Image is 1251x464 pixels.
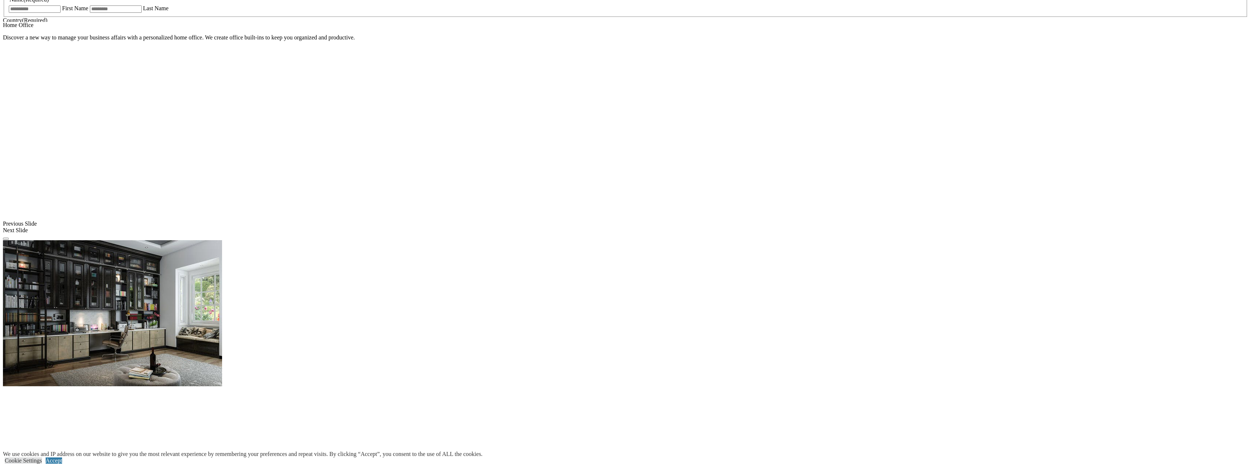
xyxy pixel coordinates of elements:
label: Last Name [143,5,169,11]
div: Next Slide [3,227,1248,234]
div: Previous Slide [3,221,1248,227]
span: Home Office [3,22,34,28]
a: Cookie Settings [5,457,42,464]
span: (Required) [22,17,47,23]
label: Country [3,17,47,23]
a: Accept [46,457,62,464]
img: Banner for mobile view [3,240,222,386]
label: First Name [62,5,88,11]
div: We use cookies and IP address on our website to give you the most relevant experience by remember... [3,451,483,457]
p: Discover a new way to manage your business affairs with a personalized home office. We create off... [3,34,1248,41]
button: Click here to pause slide show [3,238,9,240]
